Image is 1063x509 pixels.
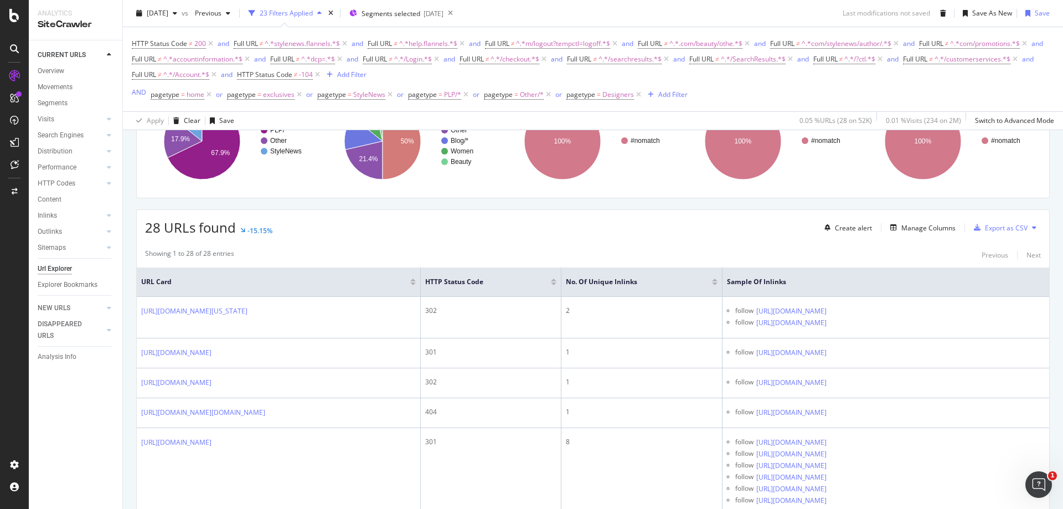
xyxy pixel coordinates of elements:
[38,65,115,77] a: Overview
[686,93,859,189] div: A chart.
[38,114,104,125] a: Visits
[38,9,113,18] div: Analytics
[397,89,404,100] button: or
[38,210,104,222] a: Inlinks
[270,147,302,155] text: StyleNews
[145,93,318,189] div: A chart.
[886,221,956,234] button: Manage Columns
[887,54,899,64] button: and
[903,38,915,49] button: and
[839,54,843,64] span: ≠
[602,87,634,102] span: Designers
[38,162,104,173] a: Performance
[1021,4,1050,22] button: Save
[958,4,1012,22] button: Save As New
[491,52,539,67] span: ^.*/checkout.*$
[1025,471,1052,498] iframe: Intercom live chat
[673,54,685,64] button: and
[425,306,556,316] div: 302
[982,249,1008,262] button: Previous
[721,52,786,67] span: ^.*/SearchResults.*$
[189,39,193,48] span: ≠
[735,317,754,329] div: follow
[306,89,313,100] button: or
[171,135,190,143] text: 17.9%
[473,90,479,99] div: or
[147,8,168,18] span: 2025 Sep. 6th
[945,39,949,48] span: ≠
[756,437,827,448] a: [URL][DOMAIN_NAME]
[735,484,754,495] div: follow
[520,87,544,102] span: Other/*
[622,39,633,48] div: and
[38,210,57,222] div: Inlinks
[38,226,62,238] div: Outlinks
[219,116,234,125] div: Save
[727,277,1028,287] span: Sample of Inlinks
[38,302,104,314] a: NEW URLS
[735,472,754,484] div: follow
[38,178,75,189] div: HTTP Codes
[270,137,287,145] text: Other
[935,52,1010,67] span: ^.*/customerservices.*$
[915,137,932,145] text: 100%
[866,93,1039,189] svg: A chart.
[886,116,961,125] div: 0.01 % Visits ( 234 on 2M )
[132,88,146,97] div: AND
[1035,8,1050,18] div: Save
[187,87,204,102] span: home
[163,52,242,67] span: ^.*accountinformation.*$
[735,306,754,317] div: follow
[132,4,182,22] button: [DATE]
[843,8,930,18] div: Last modifications not saved
[567,54,591,64] span: Full URL
[181,90,185,99] span: =
[326,93,499,189] div: A chart.
[317,90,346,99] span: pagetype
[38,97,115,109] a: Segments
[38,263,72,275] div: Url Explorer
[147,116,164,125] div: Apply
[244,4,326,22] button: 23 Filters Applied
[38,279,97,291] div: Explorer Bookmarks
[141,407,265,418] a: [URL][DOMAIN_NAME][DOMAIN_NAME]
[484,90,513,99] span: pagetype
[551,54,563,64] button: and
[715,54,719,64] span: ≠
[227,90,256,99] span: pagetype
[597,90,601,99] span: =
[158,54,162,64] span: ≠
[770,39,794,48] span: Full URL
[754,38,766,49] button: and
[443,54,455,64] div: and
[425,347,556,357] div: 301
[408,90,437,99] span: pagetype
[903,54,927,64] span: Full URL
[363,54,387,64] span: Full URL
[554,137,571,145] text: 100%
[1022,54,1034,64] button: and
[254,54,266,64] div: and
[982,250,1008,260] div: Previous
[194,36,206,52] span: 200
[368,39,392,48] span: Full URL
[756,306,827,317] a: [URL][DOMAIN_NAME]
[820,219,872,236] button: Create alert
[347,54,358,64] button: and
[400,137,414,145] text: 50%
[735,495,754,507] div: follow
[394,52,432,67] span: ^.*/Login.*$
[352,38,363,49] button: and
[337,70,367,79] div: Add Filter
[1026,250,1041,260] div: Next
[38,226,104,238] a: Outlinks
[756,317,827,328] a: [URL][DOMAIN_NAME]
[38,65,64,77] div: Overview
[141,377,211,388] a: [URL][DOMAIN_NAME]
[145,249,234,262] div: Showing 1 to 28 of 28 entries
[141,306,247,317] a: [URL][DOMAIN_NAME][US_STATE]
